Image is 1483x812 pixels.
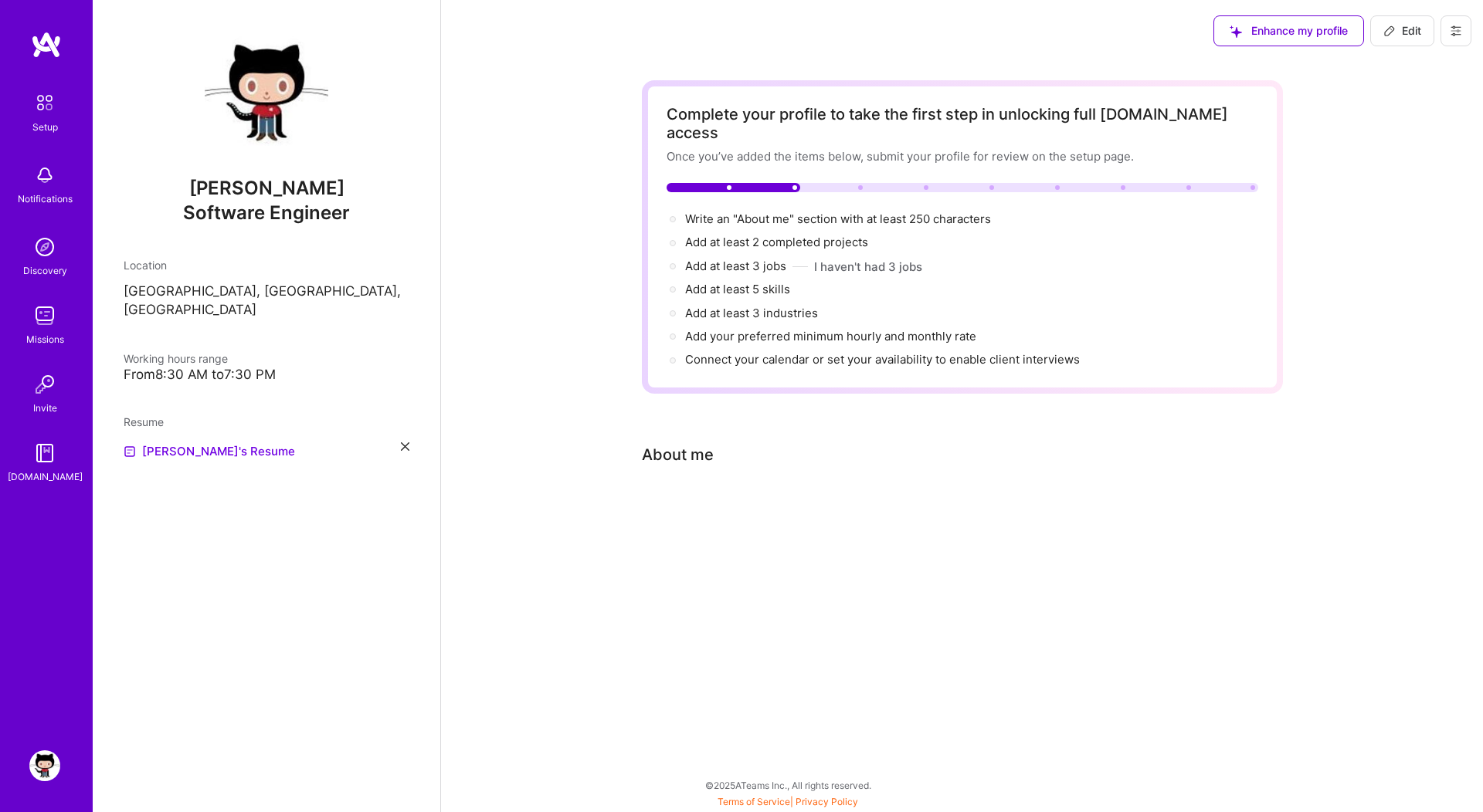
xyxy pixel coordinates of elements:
[33,400,57,416] div: Invite
[32,119,58,135] div: Setup
[667,148,1258,164] div: Once you’ve added the items below, submit your profile for review on the setup page.
[685,235,868,249] span: Add at least 2 completed projects
[124,415,164,428] span: Resume
[718,796,858,807] span: |
[401,442,409,451] i: icon Close
[124,367,409,383] div: From 8:30 AM to 7:30 PM
[685,306,818,320] span: Add at least 3 industries
[183,201,350,224] span: Software Engineer
[642,443,714,466] div: About me
[685,282,790,296] span: Add at least 5 skills
[8,469,83,485] div: [DOMAIN_NAME]
[124,352,228,365] span: Working hours range
[205,31,328,154] img: User Avatar
[814,259,922,275] button: I haven't had 3 jobs
[685,259,786,273] span: Add at least 3 jobs
[124,257,409,273] div: Location
[29,438,60,469] img: guide book
[124,283,409,320] p: [GEOGRAPHIC_DATA], [GEOGRAPHIC_DATA], [GEOGRAPHIC_DATA]
[93,766,1483,804] div: © 2025 ATeams Inc., All rights reserved.
[124,177,409,200] span: [PERSON_NAME]
[23,262,67,279] div: Discovery
[29,86,61,119] img: setup
[31,31,62,59] img: logo
[1213,15,1364,46] button: Enhance my profile
[25,750,64,781] a: User Avatar
[1383,23,1421,39] span: Edit
[29,232,60,262] img: discovery
[1230,25,1242,38] i: icon SuggestedTeams
[26,331,64,347] div: Missions
[1370,15,1434,46] button: Edit
[796,796,858,807] a: Privacy Policy
[718,796,790,807] a: Terms of Service
[1230,23,1348,39] span: Enhance my profile
[29,160,60,191] img: bell
[667,105,1258,142] div: Complete your profile to take the first step in unlocking full [DOMAIN_NAME] access
[124,445,136,458] img: Resume
[685,211,994,226] span: Write an "About me" section with at least 250 characters
[29,369,60,400] img: Invite
[29,750,60,781] img: User Avatar
[685,352,1080,367] span: Connect your calendar or set your availability to enable client interviews
[124,442,295,461] a: [PERSON_NAME]'s Resume
[29,300,60,331] img: teamwork
[18,191,73,207] div: Notifications
[685,329,976,343] span: Add your preferred minimum hourly and monthly rate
